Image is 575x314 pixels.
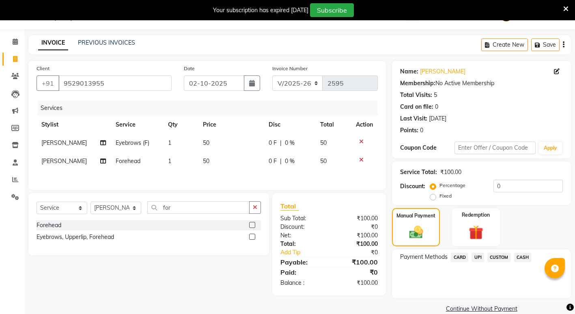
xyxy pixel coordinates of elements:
div: ₹100.00 [329,240,384,248]
input: Search by Name/Mobile/Email/Code [58,75,172,91]
th: Service [111,116,163,134]
label: Invoice Number [272,65,308,72]
div: ₹100.00 [329,279,384,287]
th: Total [315,116,351,134]
label: Redemption [462,211,490,219]
span: 0 F [269,157,277,166]
th: Action [351,116,378,134]
th: Stylist [37,116,111,134]
span: Forehead [116,157,140,165]
input: Enter Offer / Coupon Code [454,142,536,154]
div: 0 [435,103,438,111]
th: Price [198,116,264,134]
div: Payable: [274,257,329,267]
div: Eyebrows, Upperlip, Forehead [37,233,114,241]
span: 0 % [285,139,295,147]
div: ₹0 [338,248,384,257]
div: Last Visit: [400,114,427,123]
div: 5 [434,91,437,99]
button: +91 [37,75,59,91]
div: Name: [400,67,418,76]
label: Manual Payment [396,212,435,219]
button: Subscribe [310,3,354,17]
div: Your subscription has expired [DATE] [213,6,308,15]
span: Total [280,202,299,211]
span: 1 [168,157,171,165]
a: Add Tip [274,248,338,257]
div: Total Visits: [400,91,432,99]
div: ₹100.00 [329,231,384,240]
span: | [280,157,282,166]
span: 50 [320,157,327,165]
label: Fixed [439,192,452,200]
div: Net: [274,231,329,240]
input: Search or Scan [147,201,250,214]
div: Card on file: [400,103,433,111]
div: Service Total: [400,168,437,176]
a: INVOICE [38,36,68,50]
span: 0 F [269,139,277,147]
span: CASH [514,253,532,262]
span: 50 [203,139,209,146]
span: 50 [203,157,209,165]
div: Membership: [400,79,435,88]
span: Eyebrows (F) [116,139,149,146]
label: Date [184,65,195,72]
button: Save [531,39,560,51]
div: Sub Total: [274,214,329,223]
span: 0 % [285,157,295,166]
div: 0 [420,126,423,135]
span: 1 [168,139,171,146]
div: Balance : [274,279,329,287]
a: Continue Without Payment [394,305,569,313]
div: Total: [274,240,329,248]
div: ₹100.00 [440,168,461,176]
div: Services [37,101,384,116]
span: | [280,139,282,147]
div: ₹0 [329,223,384,231]
span: UPI [472,253,484,262]
label: Percentage [439,182,465,189]
div: ₹0 [329,267,384,277]
span: CUSTOM [487,253,511,262]
th: Qty [163,116,198,134]
div: Discount: [274,223,329,231]
label: Client [37,65,50,72]
div: Points: [400,126,418,135]
div: Forehead [37,221,61,230]
span: CARD [451,253,468,262]
div: [DATE] [429,114,446,123]
div: ₹100.00 [329,214,384,223]
span: [PERSON_NAME] [41,139,87,146]
a: [PERSON_NAME] [420,67,465,76]
span: [PERSON_NAME] [41,157,87,165]
th: Disc [264,116,315,134]
button: Apply [539,142,562,154]
span: Payment Methods [400,253,448,261]
img: _cash.svg [405,224,427,240]
div: Discount: [400,182,425,191]
button: Create New [481,39,528,51]
span: 50 [320,139,327,146]
img: _gift.svg [464,224,488,242]
div: Coupon Code [400,144,454,152]
div: Paid: [274,267,329,277]
a: PREVIOUS INVOICES [78,39,135,46]
div: No Active Membership [400,79,563,88]
div: ₹100.00 [329,257,384,267]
